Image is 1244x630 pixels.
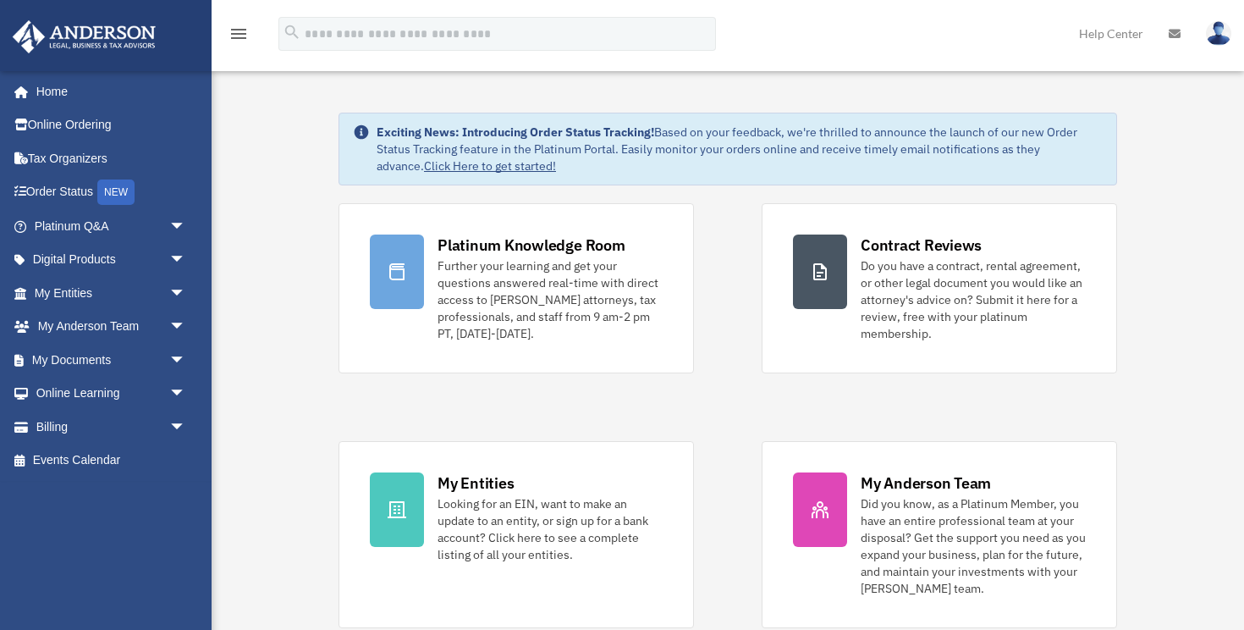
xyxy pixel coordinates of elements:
i: search [283,23,301,41]
i: menu [228,24,249,44]
a: Events Calendar [12,444,212,478]
a: My Entities Looking for an EIN, want to make an update to an entity, or sign up for a bank accoun... [339,441,694,628]
a: Home [12,75,203,108]
div: Platinum Knowledge Room [438,235,625,256]
div: NEW [97,180,135,205]
a: Contract Reviews Do you have a contract, rental agreement, or other legal document you would like... [762,203,1117,373]
div: My Entities [438,472,514,494]
a: Billingarrow_drop_down [12,410,212,444]
a: Order StatusNEW [12,175,212,210]
a: Online Ordering [12,108,212,142]
a: Online Learningarrow_drop_down [12,377,212,411]
div: Did you know, as a Platinum Member, you have an entire professional team at your disposal? Get th... [861,495,1086,597]
img: User Pic [1206,21,1231,46]
span: arrow_drop_down [169,310,203,345]
span: arrow_drop_down [169,410,203,445]
a: My Anderson Team Did you know, as a Platinum Member, you have an entire professional team at your... [762,441,1117,628]
span: arrow_drop_down [169,377,203,412]
a: My Documentsarrow_drop_down [12,343,212,377]
div: Based on your feedback, we're thrilled to announce the launch of our new Order Status Tracking fe... [377,124,1103,174]
span: arrow_drop_down [169,276,203,311]
a: menu [228,30,249,44]
span: arrow_drop_down [169,209,203,244]
div: Do you have a contract, rental agreement, or other legal document you would like an attorney's ad... [861,257,1086,342]
a: My Entitiesarrow_drop_down [12,276,212,310]
div: Looking for an EIN, want to make an update to an entity, or sign up for a bank account? Click her... [438,495,663,563]
span: arrow_drop_down [169,243,203,278]
strong: Exciting News: Introducing Order Status Tracking! [377,124,654,140]
img: Anderson Advisors Platinum Portal [8,20,161,53]
a: Platinum Knowledge Room Further your learning and get your questions answered real-time with dire... [339,203,694,373]
span: arrow_drop_down [169,343,203,378]
a: Tax Organizers [12,141,212,175]
a: Click Here to get started! [424,158,556,174]
div: My Anderson Team [861,472,991,494]
a: Platinum Q&Aarrow_drop_down [12,209,212,243]
div: Contract Reviews [861,235,982,256]
a: Digital Productsarrow_drop_down [12,243,212,277]
div: Further your learning and get your questions answered real-time with direct access to [PERSON_NAM... [438,257,663,342]
a: My Anderson Teamarrow_drop_down [12,310,212,344]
